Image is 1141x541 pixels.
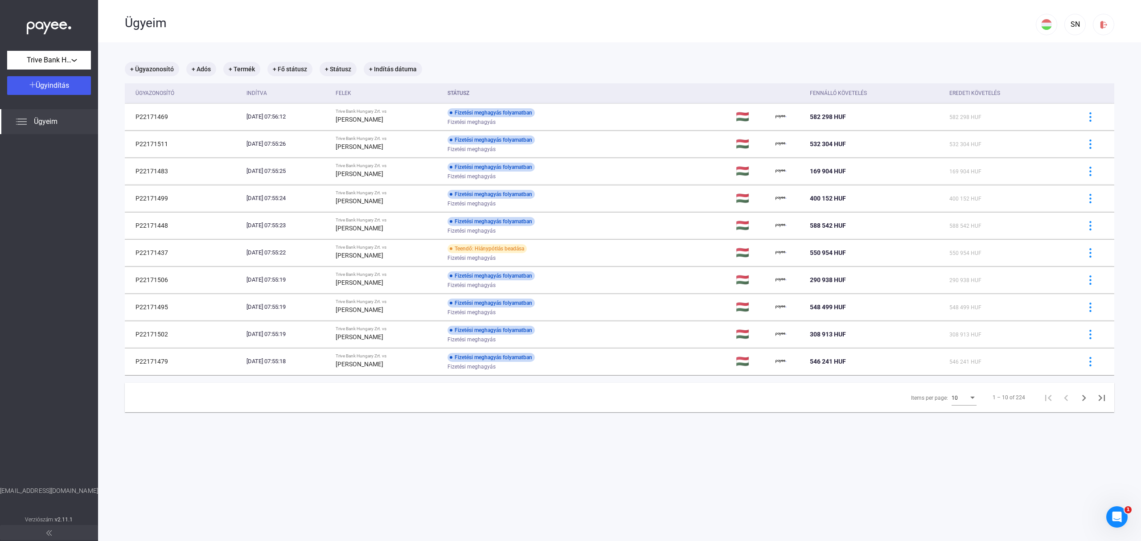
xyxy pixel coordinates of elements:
strong: [PERSON_NAME] [336,197,383,205]
strong: [PERSON_NAME] [336,252,383,259]
div: 1 – 10 of 224 [993,392,1025,403]
div: Fizetési meghagyás folyamatban [447,326,535,335]
span: 582 298 HUF [810,113,846,120]
div: Trive Bank Hungary Zrt. vs [336,353,440,359]
td: P22171437 [125,239,243,266]
td: P22171499 [125,185,243,212]
span: 548 499 HUF [810,303,846,311]
div: Ügyeim [125,16,1036,31]
span: 588 542 HUF [949,223,981,229]
img: list.svg [16,116,27,127]
strong: [PERSON_NAME] [336,279,383,286]
div: Trive Bank Hungary Zrt. vs [336,136,440,141]
div: Trive Bank Hungary Zrt. vs [336,163,440,168]
button: more-blue [1081,325,1100,344]
div: Items per page: [911,393,948,403]
div: Ügyazonosító [135,88,239,98]
span: Fizetési meghagyás [447,307,496,318]
span: 290 938 HUF [949,277,981,283]
mat-chip: + Fő státusz [267,62,312,76]
td: 🇭🇺 [732,185,772,212]
div: Fizetési meghagyás folyamatban [447,271,535,280]
img: more-blue [1086,221,1095,230]
img: payee-logo [776,356,786,367]
span: 532 304 HUF [949,141,981,148]
img: logout-red [1099,20,1108,29]
span: 308 913 HUF [810,331,846,338]
div: Trive Bank Hungary Zrt. vs [336,217,440,223]
div: Trive Bank Hungary Zrt. vs [336,245,440,250]
div: [DATE] 07:55:23 [246,221,329,230]
div: Trive Bank Hungary Zrt. vs [336,109,440,114]
div: Teendő: Hiánypótlás beadása [447,244,527,253]
div: Felek [336,88,440,98]
span: Ügyeim [34,116,57,127]
button: Ügyindítás [7,76,91,95]
img: more-blue [1086,275,1095,285]
button: more-blue [1081,216,1100,235]
mat-select: Items per page: [952,392,977,403]
div: Eredeti követelés [949,88,1070,98]
span: 550 954 HUF [949,250,981,256]
button: more-blue [1081,135,1100,153]
img: arrow-double-left-grey.svg [46,530,52,536]
mat-chip: + Státusz [320,62,357,76]
button: more-blue [1081,352,1100,371]
button: more-blue [1081,189,1100,208]
strong: [PERSON_NAME] [336,361,383,368]
strong: v2.11.1 [55,516,73,523]
span: 546 241 HUF [810,358,846,365]
img: HU [1041,19,1052,30]
span: Fizetési meghagyás [447,117,496,127]
img: payee-logo [776,166,786,176]
span: 290 938 HUF [810,276,846,283]
button: SN [1064,14,1086,35]
td: P22171469 [125,103,243,130]
span: Fizetési meghagyás [447,144,496,155]
button: Trive Bank Hungary Zrt. [7,51,91,70]
div: [DATE] 07:55:24 [246,194,329,203]
div: Trive Bank Hungary Zrt. vs [336,190,440,196]
div: Fennálló követelés [810,88,942,98]
strong: [PERSON_NAME] [336,170,383,177]
img: white-payee-white-dot.svg [27,16,71,35]
td: P22171506 [125,266,243,293]
img: plus-white.svg [29,82,36,88]
img: more-blue [1086,167,1095,176]
div: Fizetési meghagyás folyamatban [447,299,535,307]
mat-chip: + Indítás dátuma [364,62,422,76]
div: Fizetési meghagyás folyamatban [447,108,535,117]
span: 400 152 HUF [949,196,981,202]
div: Fennálló követelés [810,88,867,98]
div: [DATE] 07:55:19 [246,330,329,339]
button: more-blue [1081,243,1100,262]
div: [DATE] 07:55:26 [246,139,329,148]
img: more-blue [1086,139,1095,149]
span: 1 [1125,506,1132,513]
span: 588 542 HUF [810,222,846,229]
button: logout-red [1093,14,1114,35]
td: 🇭🇺 [732,158,772,184]
span: 169 904 HUF [949,168,981,175]
td: P22171502 [125,321,243,348]
div: [DATE] 07:55:22 [246,248,329,257]
span: Fizetési meghagyás [447,253,496,263]
img: more-blue [1086,112,1095,122]
strong: [PERSON_NAME] [336,333,383,340]
td: 🇭🇺 [732,212,772,239]
td: P22171511 [125,131,243,157]
img: payee-logo [776,329,786,340]
span: 169 904 HUF [810,168,846,175]
div: Indítva [246,88,267,98]
td: 🇭🇺 [732,266,772,293]
div: Fizetési meghagyás folyamatban [447,190,535,199]
span: 548 499 HUF [949,304,981,311]
div: [DATE] 07:56:12 [246,112,329,121]
strong: [PERSON_NAME] [336,116,383,123]
div: [DATE] 07:55:25 [246,167,329,176]
img: payee-logo [776,302,786,312]
span: Fizetési meghagyás [447,334,496,345]
span: Fizetési meghagyás [447,280,496,291]
td: 🇭🇺 [732,239,772,266]
img: more-blue [1086,303,1095,312]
